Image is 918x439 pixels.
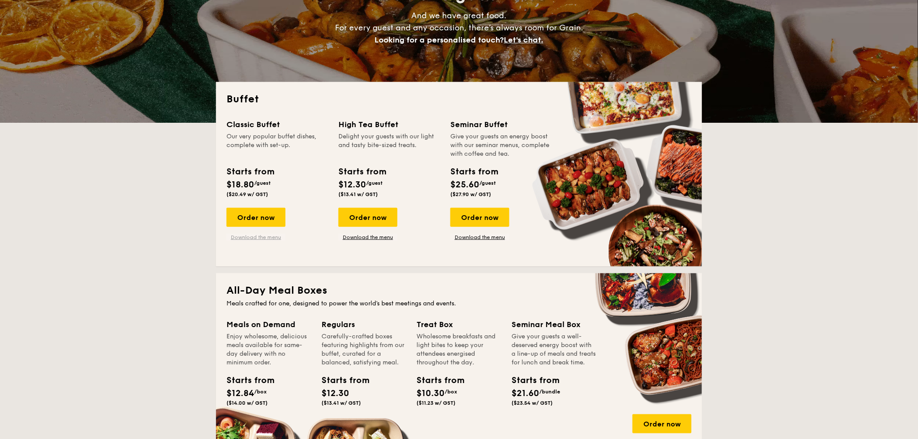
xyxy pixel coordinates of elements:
span: ($27.90 w/ GST) [450,191,491,197]
div: Seminar Meal Box [511,318,596,331]
div: Wholesome breakfasts and light bites to keep your attendees energised throughout the day. [416,332,501,367]
span: /guest [366,180,383,186]
div: Delight your guests with our light and tasty bite-sized treats. [338,132,440,158]
div: Starts from [321,374,361,387]
div: Starts from [226,165,274,178]
div: Classic Buffet [226,118,328,131]
div: Order now [633,414,692,433]
span: ($13.41 w/ GST) [338,191,378,197]
span: /guest [254,180,271,186]
div: Meals on Demand [226,318,311,331]
span: Let's chat. [504,35,544,45]
div: Treat Box [416,318,501,331]
div: Enjoy wholesome, delicious meals available for same-day delivery with no minimum order. [226,332,311,367]
div: Order now [338,208,397,227]
div: Order now [226,208,285,227]
div: Starts from [226,374,266,387]
a: Download the menu [338,234,397,241]
span: /box [254,389,267,395]
div: Starts from [450,165,498,178]
span: ($20.49 w/ GST) [226,191,268,197]
div: High Tea Buffet [338,118,440,131]
a: Download the menu [226,234,285,241]
span: $21.60 [511,388,539,399]
span: ($14.00 w/ GST) [226,400,268,406]
div: Order now [450,208,509,227]
span: /box [445,389,457,395]
span: $10.30 [416,388,445,399]
div: Give your guests an energy boost with our seminar menus, complete with coffee and tea. [450,132,552,158]
a: Download the menu [450,234,509,241]
span: ($11.23 w/ GST) [416,400,456,406]
span: $12.84 [226,388,254,399]
span: ($23.54 w/ GST) [511,400,553,406]
h2: Buffet [226,92,692,106]
div: Our very popular buffet dishes, complete with set-up. [226,132,328,158]
div: Regulars [321,318,406,331]
div: Starts from [338,165,386,178]
span: /bundle [539,389,560,395]
span: /guest [479,180,496,186]
span: $12.30 [321,388,349,399]
div: Carefully-crafted boxes featuring highlights from our buffet, curated for a balanced, satisfying ... [321,332,406,367]
div: Starts from [416,374,456,387]
div: Seminar Buffet [450,118,552,131]
span: And we have great food. For every guest and any occasion, there’s always room for Grain. [335,11,583,45]
div: Give your guests a well-deserved energy boost with a line-up of meals and treats for lunch and br... [511,332,596,367]
span: ($13.41 w/ GST) [321,400,361,406]
h2: All-Day Meal Boxes [226,284,692,298]
span: $12.30 [338,180,366,190]
span: $25.60 [450,180,479,190]
span: Looking for a personalised touch? [375,35,504,45]
span: $18.80 [226,180,254,190]
div: Starts from [511,374,551,387]
div: Meals crafted for one, designed to power the world's best meetings and events. [226,299,692,308]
